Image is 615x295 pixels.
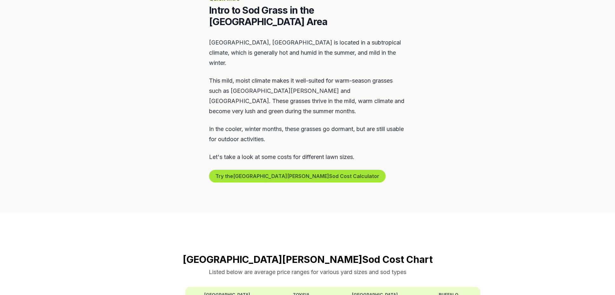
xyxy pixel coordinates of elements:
h2: Intro to Sod Grass in the [GEOGRAPHIC_DATA] Area [209,4,406,27]
p: [GEOGRAPHIC_DATA], [GEOGRAPHIC_DATA] is located in a subtropical climate, which is generally hot ... [209,38,406,68]
p: Listed below are average price ranges for various yard sizes and sod types [135,268,480,277]
p: Let's take a look at some costs for different lawn sizes. [209,152,406,162]
p: This mild, moist climate makes it well-suited for warm-season grasses such as [GEOGRAPHIC_DATA][P... [209,76,406,116]
p: In the cooler, winter months, these grasses go dormant, but are still usable for outdoor activities. [209,124,406,144]
h2: [GEOGRAPHIC_DATA][PERSON_NAME] Sod Cost Chart [135,254,480,265]
button: Try the[GEOGRAPHIC_DATA][PERSON_NAME]Sod Cost Calculator [209,170,386,182]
